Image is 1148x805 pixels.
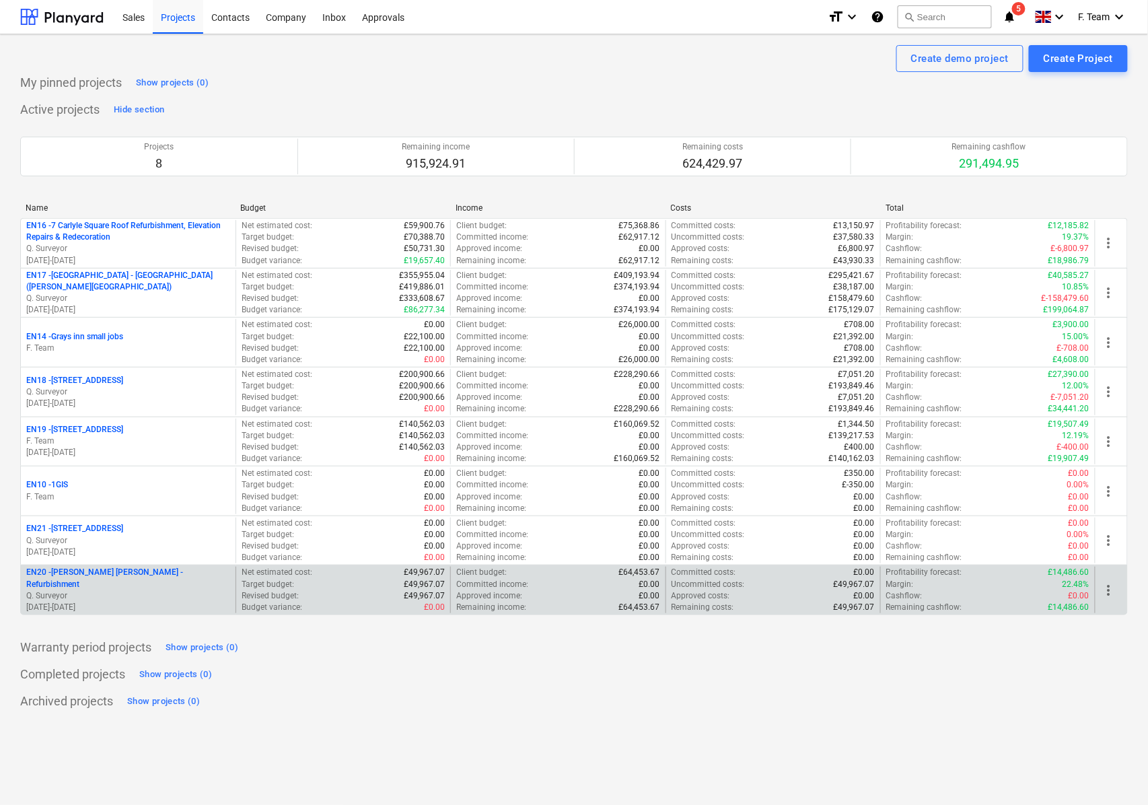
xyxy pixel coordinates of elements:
[456,243,522,254] p: Approved income :
[26,435,230,447] p: F. Team
[424,503,445,514] p: £0.00
[886,281,914,293] p: Margin :
[242,220,312,232] p: Net estimated cost :
[672,491,730,503] p: Approved costs :
[886,453,962,464] p: Remaining cashflow :
[672,255,734,267] p: Remaining costs :
[424,518,445,529] p: £0.00
[1069,491,1089,503] p: £0.00
[402,141,470,153] p: Remaining income
[619,220,660,232] p: £75,368.86
[845,319,875,330] p: £708.00
[26,375,230,409] div: EN18 -[STREET_ADDRESS]Q. Surveyor[DATE]-[DATE]
[1063,232,1089,243] p: 19.37%
[26,567,230,613] div: EN20 -[PERSON_NAME] [PERSON_NAME] - RefurbishmentQ. Surveyor[DATE]-[DATE]
[241,203,445,213] div: Budget
[886,491,923,503] p: Cashflow :
[838,419,875,430] p: £1,344.50
[886,270,962,281] p: Profitability forecast :
[834,281,875,293] p: £38,187.00
[26,220,230,267] div: EN16 -7 Carlyle Square Roof Refurbishment, Elevation Repairs & RedecorationQ. Surveyor[DATE]-[DATE]
[1048,369,1089,380] p: £27,390.00
[26,535,230,547] p: Q. Surveyor
[639,430,660,442] p: £0.00
[854,529,875,540] p: £0.00
[672,392,730,403] p: Approved costs :
[886,343,923,354] p: Cashflow :
[1101,483,1117,499] span: more_vert
[424,403,445,415] p: £0.00
[26,243,230,254] p: Q. Surveyor
[242,419,312,430] p: Net estimated cost :
[672,529,745,540] p: Uncommitted costs :
[871,9,884,25] i: Knowledge base
[242,243,299,254] p: Revised budget :
[242,479,294,491] p: Target budget :
[1048,403,1089,415] p: £34,441.20
[886,419,962,430] p: Profitability forecast :
[829,430,875,442] p: £139,217.53
[242,491,299,503] p: Revised budget :
[886,243,923,254] p: Cashflow :
[404,232,445,243] p: £70,388.70
[886,319,962,330] p: Profitability forecast :
[242,442,299,453] p: Revised budget :
[242,343,299,354] p: Revised budget :
[26,491,230,503] p: F. Team
[1069,503,1089,514] p: £0.00
[456,319,507,330] p: Client budget :
[399,442,445,453] p: £140,562.03
[838,369,875,380] p: £7,051.20
[1101,285,1117,301] span: more_vert
[26,203,230,213] div: Name
[1101,582,1117,598] span: more_vert
[1012,2,1026,15] span: 5
[1048,255,1089,267] p: £18,986.79
[26,479,230,502] div: EN10 -1GISF. Team
[1053,319,1089,330] p: £3,900.00
[110,99,168,120] button: Hide section
[886,220,962,232] p: Profitability forecast :
[1044,304,1089,316] p: £199,064.87
[26,255,230,267] p: [DATE] - [DATE]
[456,403,526,415] p: Remaining income :
[456,380,528,392] p: Committed income :
[671,203,875,213] div: Costs
[614,453,660,464] p: £160,069.52
[639,491,660,503] p: £0.00
[145,141,174,153] p: Projects
[26,304,230,316] p: [DATE] - [DATE]
[242,430,294,442] p: Target budget :
[672,453,734,464] p: Remaining costs :
[26,447,230,458] p: [DATE] - [DATE]
[834,232,875,243] p: £37,580.33
[854,503,875,514] p: £0.00
[854,518,875,529] p: £0.00
[829,270,875,281] p: £295,421.67
[614,281,660,293] p: £374,193.94
[619,232,660,243] p: £62,917.12
[614,369,660,380] p: £228,290.66
[672,319,736,330] p: Committed costs :
[834,255,875,267] p: £43,930.33
[1048,453,1089,464] p: £19,907.49
[242,529,294,540] p: Target budget :
[26,523,123,534] p: EN21 - [STREET_ADDRESS]
[829,380,875,392] p: £193,849.46
[242,369,312,380] p: Net estimated cost :
[886,392,923,403] p: Cashflow :
[1003,9,1016,25] i: notifications
[133,72,212,94] button: Show projects (0)
[1029,45,1128,72] button: Create Project
[456,518,507,529] p: Client budget :
[854,540,875,552] p: £0.00
[845,343,875,354] p: £708.00
[672,380,745,392] p: Uncommitted costs :
[1057,343,1089,354] p: £-708.00
[242,232,294,243] p: Target budget :
[842,479,875,491] p: £-350.00
[127,694,200,709] div: Show projects (0)
[404,304,445,316] p: £86,277.34
[162,637,242,658] button: Show projects (0)
[614,270,660,281] p: £409,193.94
